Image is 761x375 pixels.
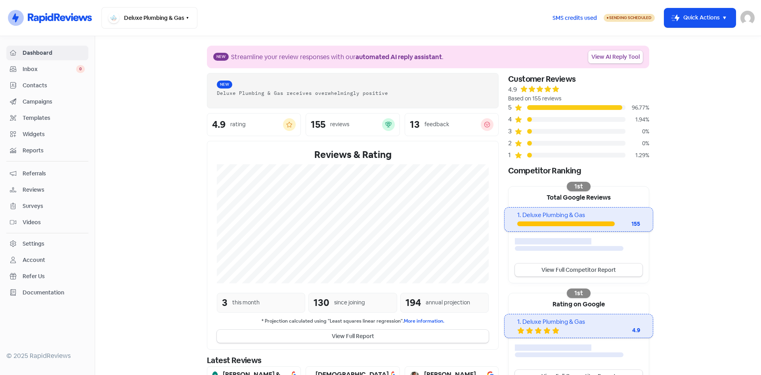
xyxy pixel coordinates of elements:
div: 4.9 [608,326,640,335]
span: Reports [23,146,85,155]
a: Reports [6,143,88,158]
a: More information. [404,318,444,324]
a: Referrals [6,166,88,181]
a: Templates [6,111,88,125]
div: 2 [508,138,514,148]
div: 155 [615,220,640,228]
div: 0% [625,139,649,148]
div: © 2025 RapidReviews [6,351,88,361]
a: Contacts [6,78,88,93]
a: Videos [6,215,88,230]
span: Sending Scheduled [609,15,652,20]
div: 194 [405,296,421,310]
small: * Projection calculated using "Least squares linear regression". [217,317,489,325]
div: 4.9 [508,85,517,94]
div: 3 [222,296,228,310]
a: 4.9rating [207,113,301,136]
div: 5 [508,103,514,112]
div: Based on 155 reviews [508,94,649,103]
div: Customer Reviews [508,73,649,85]
span: Reviews [23,186,85,194]
a: Campaigns [6,94,88,109]
button: View Full Report [217,330,489,343]
div: 96.77% [625,104,649,112]
div: Reviews & Rating [217,148,489,162]
div: this month [232,298,260,307]
div: Settings [23,240,44,248]
div: feedback [424,120,449,129]
a: Reviews [6,183,88,197]
span: Campaigns [23,98,85,106]
button: Deluxe Plumbing & Gas [101,7,197,29]
a: Documentation [6,285,88,300]
span: SMS credits used [553,14,597,22]
button: Quick Actions [664,8,736,27]
a: Refer Us [6,269,88,284]
div: Deluxe Plumbing & Gas receives overwhelmingly positive [217,89,489,97]
span: Templates [23,114,85,122]
div: 4.9 [212,120,226,129]
div: 1.29% [625,151,649,160]
div: 4 [508,115,514,124]
span: Widgets [23,130,85,138]
a: Inbox 0 [6,62,88,77]
div: 0% [625,127,649,136]
div: 3 [508,127,514,136]
b: automated AI reply assistant [356,53,442,61]
a: Account [6,253,88,267]
div: 1. Deluxe Plumbing & Gas [517,211,640,220]
div: 1st [567,182,591,191]
a: View AI Reply Tool [588,50,643,63]
a: Settings [6,237,88,251]
a: Sending Scheduled [604,13,655,23]
div: Total Google Reviews [509,187,649,207]
div: reviews [330,120,349,129]
span: Referrals [23,169,85,178]
div: Rating on Google [509,293,649,314]
a: Widgets [6,127,88,142]
div: 1.94% [625,115,649,124]
span: 0 [76,65,85,73]
span: Surveys [23,202,85,210]
div: 155 [311,120,325,129]
div: 130 [314,296,329,310]
span: Contacts [23,81,85,90]
img: User [740,11,755,25]
a: 13feedback [405,113,499,136]
div: 1st [567,288,591,298]
span: Documentation [23,288,85,297]
div: 13 [410,120,420,129]
div: annual projection [426,298,470,307]
div: Competitor Ranking [508,165,649,177]
span: New [217,81,232,88]
div: Latest Reviews [207,354,499,366]
span: Videos [23,218,85,227]
span: Refer Us [23,272,85,281]
div: since joining [334,298,365,307]
a: 155reviews [306,113,400,136]
div: Account [23,256,45,264]
div: 1. Deluxe Plumbing & Gas [517,317,640,327]
div: 1 [508,150,514,160]
div: Streamline your review responses with our . [231,52,444,62]
a: SMS credits used [546,13,604,21]
a: Dashboard [6,46,88,60]
a: Surveys [6,199,88,213]
span: Dashboard [23,49,85,57]
span: New [213,53,229,61]
a: View Full Competitor Report [515,263,642,277]
span: Inbox [23,65,76,73]
div: rating [230,120,246,129]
